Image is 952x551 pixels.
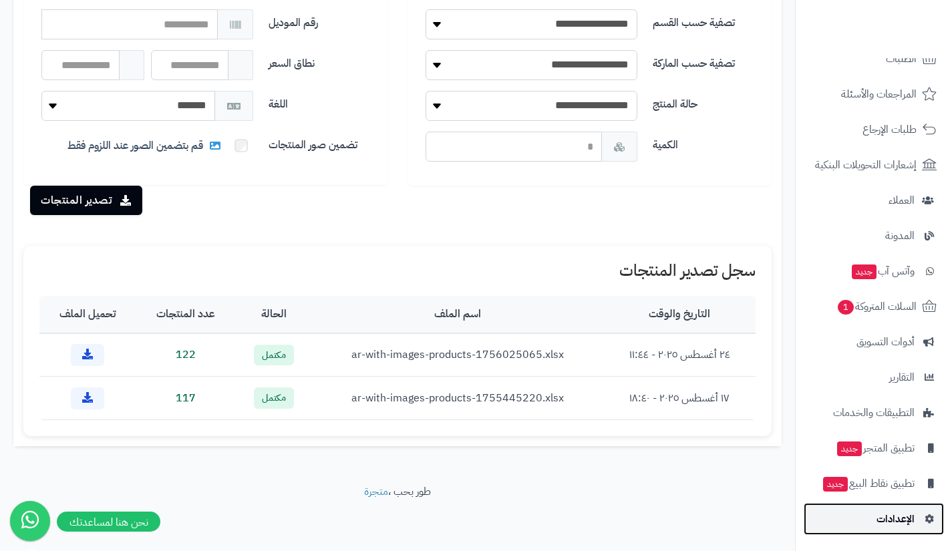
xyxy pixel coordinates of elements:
[647,91,764,112] label: حالة المنتج
[136,296,235,333] th: عدد المنتجات
[312,333,603,377] td: ar-with-images-products-1756025065.xlsx
[804,184,944,216] a: العملاء
[312,296,603,333] th: اسم الملف
[804,78,944,110] a: المراجعات والأسئلة
[815,156,917,174] span: إشعارات التحويلات البنكية
[254,345,294,366] span: مكتمل
[136,333,235,377] td: 122
[877,510,915,528] span: الإعدادات
[647,50,764,71] label: تصفية حسب الماركة
[804,503,944,535] a: الإعدادات
[804,361,944,393] a: التقارير
[841,85,917,104] span: المراجعات والأسئلة
[263,50,379,71] label: نطاق السعر
[836,297,917,316] span: السلات المتروكة
[263,132,379,153] label: تضمين صور المنتجات
[823,477,848,492] span: جديد
[30,186,142,215] button: تصدير المنتجات
[856,333,915,351] span: أدوات التسويق
[885,226,915,245] span: المدونة
[39,262,756,279] h1: سجل تصدير المنتجات
[263,91,379,112] label: اللغة
[804,468,944,500] a: تطبيق نقاط البيعجديد
[804,255,944,287] a: وآتس آبجديد
[836,439,915,457] span: تطبيق المتجر
[804,291,944,323] a: السلات المتروكة1
[850,262,915,281] span: وآتس آب
[312,377,603,420] td: ar-with-images-products-1755445220.xlsx
[804,43,944,75] a: الطلبات
[647,9,764,31] label: تصفية حسب القسم
[862,120,917,139] span: طلبات الإرجاع
[804,326,944,358] a: أدوات التسويق
[804,149,944,181] a: إشعارات التحويلات البنكية
[263,9,379,31] label: رقم الموديل
[804,397,944,429] a: التطبيقات والخدمات
[804,432,944,464] a: تطبيق المتجرجديد
[889,368,915,387] span: التقارير
[822,474,915,493] span: تطبيق نقاط البيع
[235,140,248,152] input: قم بتضمين الصور عند اللزوم فقط
[804,220,944,252] a: المدونة
[603,377,756,420] td: ١٧ أغسطس ٢٠٢٥ - ١٨:٤٠
[837,441,862,456] span: جديد
[254,387,294,409] span: مكتمل
[804,114,944,146] a: طلبات الإرجاع
[886,49,917,68] span: الطلبات
[852,264,877,279] span: جديد
[838,300,854,315] span: 1
[833,403,915,422] span: التطبيقات والخدمات
[647,132,764,153] label: الكمية
[236,296,313,333] th: الحالة
[603,333,756,377] td: ٢٤ أغسطس ٢٠٢٥ - ١١:٤٤
[67,138,224,154] span: قم بتضمين الصور عند اللزوم فقط
[364,484,388,500] a: متجرة
[39,296,136,333] th: تحميل الملف
[136,377,235,420] td: 117
[603,296,756,333] th: التاريخ والوقت
[889,191,915,210] span: العملاء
